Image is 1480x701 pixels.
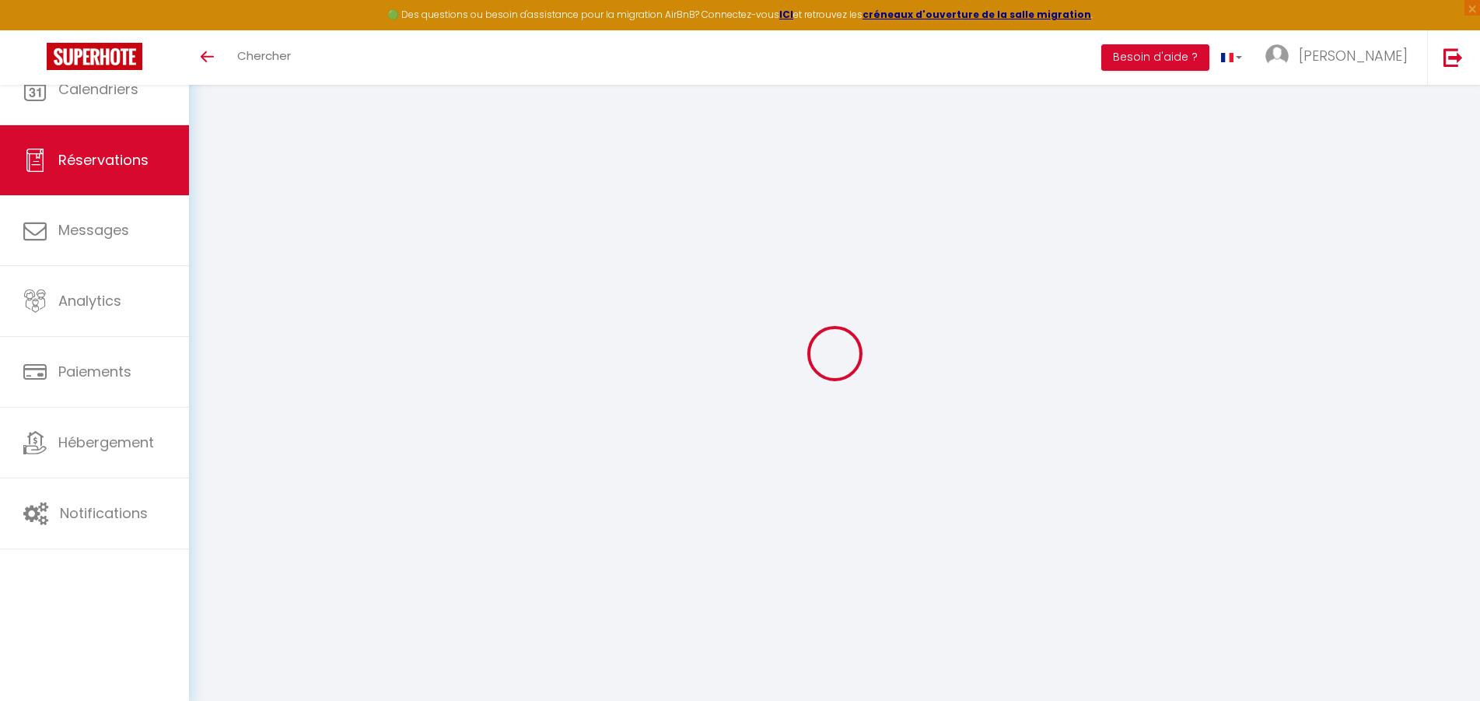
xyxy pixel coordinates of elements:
img: logout [1443,47,1463,67]
img: Super Booking [47,43,142,70]
span: Hébergement [58,433,154,452]
span: Réservations [58,150,149,170]
span: Calendriers [58,79,138,99]
a: créneaux d'ouverture de la salle migration [862,8,1091,21]
span: Notifications [60,503,148,523]
span: Messages [58,220,129,240]
a: ... [PERSON_NAME] [1254,30,1427,85]
a: Chercher [226,30,303,85]
img: ... [1265,44,1289,68]
span: Paiements [58,362,131,381]
span: Chercher [237,47,291,64]
span: Analytics [58,291,121,310]
a: ICI [779,8,793,21]
button: Besoin d'aide ? [1101,44,1209,71]
span: [PERSON_NAME] [1299,46,1408,65]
